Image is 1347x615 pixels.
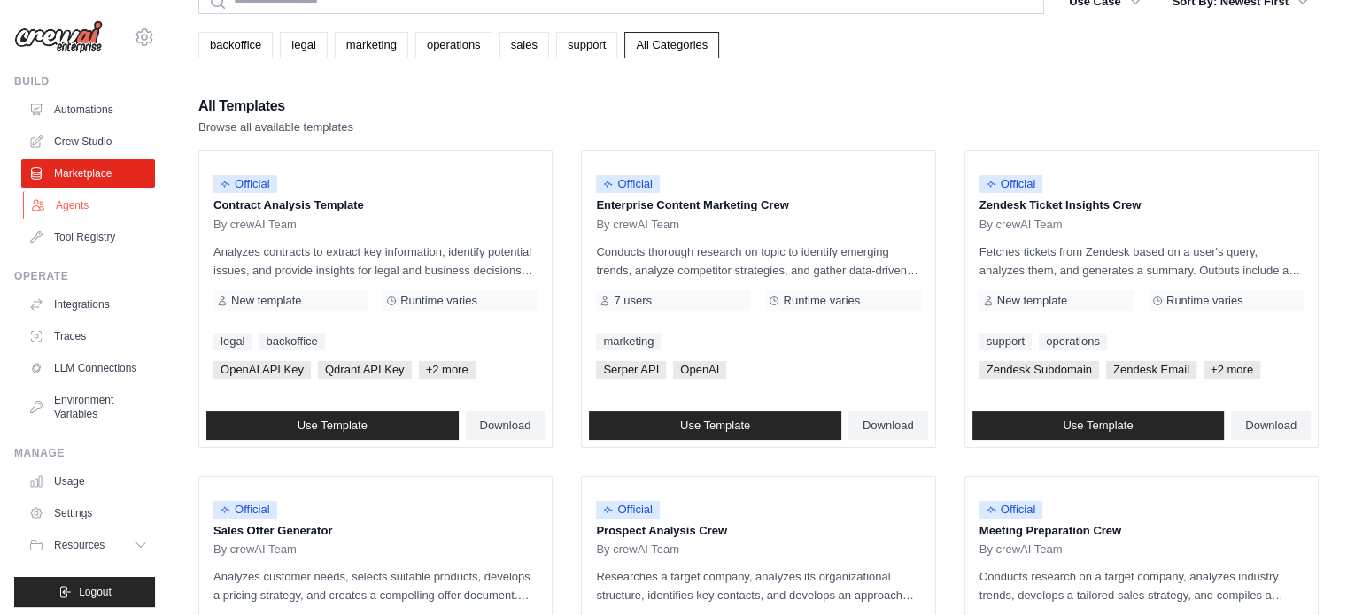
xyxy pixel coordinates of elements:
[480,419,531,433] span: Download
[589,411,841,440] a: Use Template
[21,290,155,319] a: Integrations
[14,577,155,607] button: Logout
[556,32,617,58] a: support
[198,94,353,119] h2: All Templates
[979,175,1043,193] span: Official
[979,218,1063,232] span: By crewAI Team
[1106,361,1196,379] span: Zendesk Email
[415,32,492,58] a: operations
[213,522,538,540] p: Sales Offer Generator
[979,522,1304,540] p: Meeting Preparation Crew
[499,32,549,58] a: sales
[206,411,459,440] a: Use Template
[213,361,311,379] span: OpenAI API Key
[14,446,155,460] div: Manage
[1166,294,1243,308] span: Runtime varies
[1245,419,1297,433] span: Download
[213,196,538,214] p: Contract Analysis Template
[280,32,327,58] a: legal
[979,542,1063,557] span: By crewAI Team
[21,96,155,124] a: Automations
[596,542,679,557] span: By crewAI Team
[21,127,155,156] a: Crew Studio
[21,354,155,382] a: LLM Connections
[466,411,546,440] a: Download
[596,522,920,540] p: Prospect Analysis Crew
[213,175,277,193] span: Official
[673,361,726,379] span: OpenAI
[298,419,368,433] span: Use Template
[21,531,155,559] button: Resources
[21,386,155,428] a: Environment Variables
[231,294,301,308] span: New template
[198,119,353,136] p: Browse all available templates
[979,196,1304,214] p: Zendesk Ticket Insights Crew
[1063,419,1133,433] span: Use Template
[213,542,297,557] span: By crewAI Team
[596,501,660,519] span: Official
[14,74,155,88] div: Build
[680,419,750,433] span: Use Template
[1204,361,1260,379] span: +2 more
[335,32,408,58] a: marketing
[54,538,105,552] span: Resources
[21,467,155,496] a: Usage
[1039,333,1107,350] a: operations
[213,567,538,604] p: Analyzes customer needs, selects suitable products, develops a pricing strategy, and creates a co...
[21,322,155,350] a: Traces
[400,294,477,308] span: Runtime varies
[21,499,155,527] a: Settings
[596,175,660,193] span: Official
[596,196,920,214] p: Enterprise Content Marketing Crew
[848,411,928,440] a: Download
[213,242,538,280] p: Analyzes contracts to extract key information, identify potential issues, and provide insights fo...
[23,191,157,219] a: Agents
[624,32,719,58] a: All Categories
[213,333,252,350] a: legal
[979,333,1032,350] a: support
[198,32,273,58] a: backoffice
[14,20,103,54] img: Logo
[596,333,661,350] a: marketing
[21,223,155,251] a: Tool Registry
[596,567,920,604] p: Researches a target company, analyzes its organizational structure, identifies key contacts, and ...
[997,294,1067,308] span: New template
[596,242,920,280] p: Conducts thorough research on topic to identify emerging trends, analyze competitor strategies, a...
[979,567,1304,604] p: Conducts research on a target company, analyzes industry trends, develops a tailored sales strate...
[783,294,860,308] span: Runtime varies
[614,294,652,308] span: 7 users
[979,501,1043,519] span: Official
[1231,411,1311,440] a: Download
[863,419,914,433] span: Download
[14,269,155,283] div: Operate
[972,411,1225,440] a: Use Template
[21,159,155,188] a: Marketplace
[79,585,112,599] span: Logout
[979,242,1304,280] p: Fetches tickets from Zendesk based on a user's query, analyzes them, and generates a summary. Out...
[259,333,324,350] a: backoffice
[318,361,412,379] span: Qdrant API Key
[213,218,297,232] span: By crewAI Team
[596,361,666,379] span: Serper API
[213,501,277,519] span: Official
[419,361,476,379] span: +2 more
[596,218,679,232] span: By crewAI Team
[979,361,1099,379] span: Zendesk Subdomain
